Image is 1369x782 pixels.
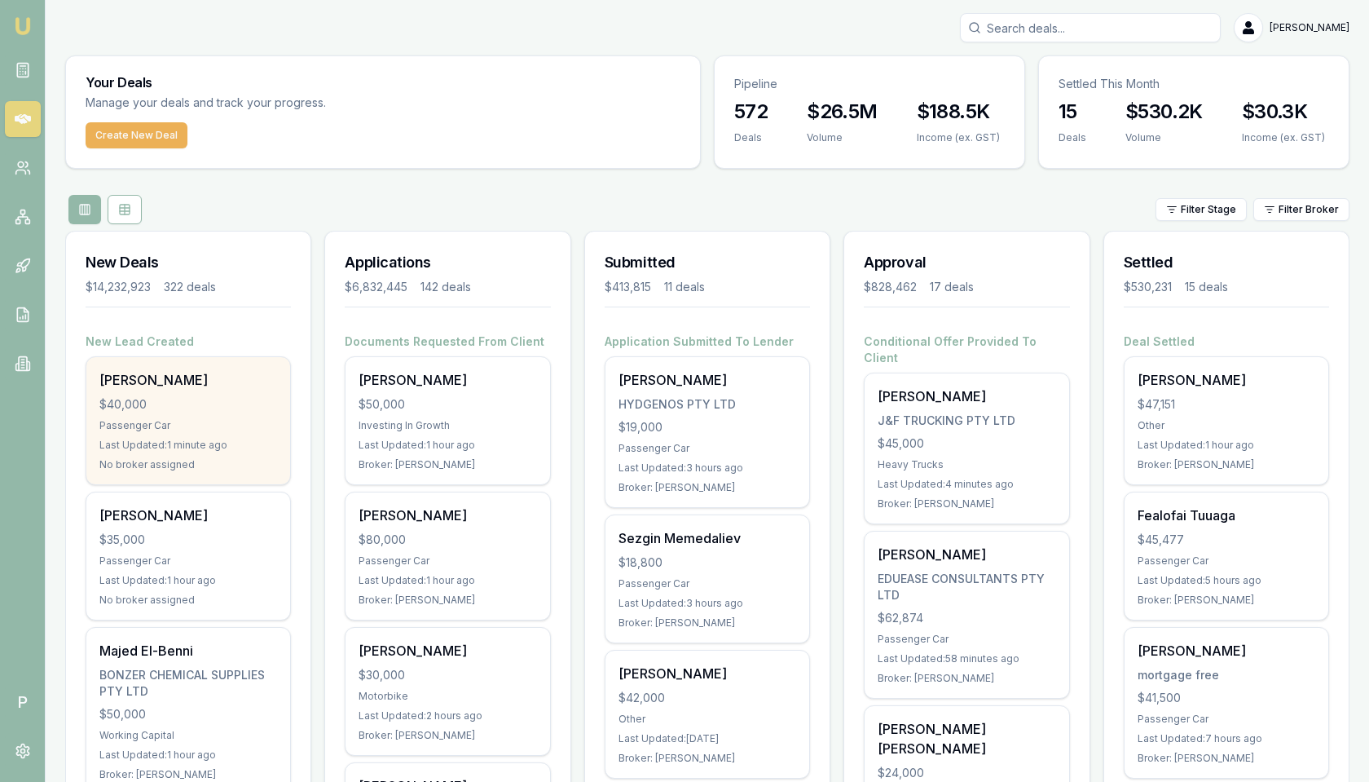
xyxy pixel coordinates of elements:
div: Broker: [PERSON_NAME] [618,481,796,494]
div: Broker: [PERSON_NAME] [99,768,277,781]
div: Passenger Car [359,554,536,568]
div: Last Updated: 1 minute ago [99,439,277,452]
div: Last Updated: 1 hour ago [359,439,536,452]
div: [PERSON_NAME] [359,370,536,390]
button: Filter Broker [1253,198,1349,221]
div: Passenger Car [1138,554,1315,568]
div: $45,000 [878,435,1055,452]
div: $42,000 [618,690,796,706]
div: Broker: [PERSON_NAME] [878,672,1055,685]
div: HYDGENOS PTY LTD [618,396,796,413]
div: Broker: [PERSON_NAME] [359,458,536,471]
div: 15 deals [1185,279,1228,295]
div: [PERSON_NAME] [878,387,1055,406]
div: $50,000 [99,706,277,722]
div: Other [618,713,796,726]
div: EDUEASE CONSULTANTS PTY LTD [878,571,1055,603]
div: Passenger Car [878,633,1055,646]
div: Investing In Growth [359,419,536,432]
div: Volume [1125,131,1203,144]
div: [PERSON_NAME] [PERSON_NAME] [878,719,1055,758]
p: Pipeline [734,76,1005,92]
div: Passenger Car [618,442,796,455]
div: Broker: [PERSON_NAME] [878,497,1055,510]
h4: Documents Requested From Client [345,334,550,350]
div: 142 deals [420,279,471,295]
div: [PERSON_NAME] [878,545,1055,564]
div: Deals [734,131,768,144]
div: Broker: [PERSON_NAME] [359,729,536,742]
div: $41,500 [1138,690,1315,706]
div: Volume [807,131,877,144]
p: Manage your deals and track your progress. [86,94,503,113]
h3: Your Deals [86,76,680,89]
h3: $26.5M [807,99,877,125]
div: BONZER CHEMICAL SUPPLIES PTY LTD [99,667,277,700]
div: Working Capital [99,729,277,742]
h4: Conditional Offer Provided To Client [864,334,1069,366]
div: $30,000 [359,667,536,683]
h3: Approval [864,251,1069,274]
button: Filter Stage [1156,198,1247,221]
div: $24,000 [878,765,1055,781]
div: Last Updated: 7 hours ago [1138,732,1315,745]
div: Last Updated: 1 hour ago [1138,439,1315,452]
div: Majed El-Benni [99,641,277,661]
div: Last Updated: 1 hour ago [99,574,277,587]
div: $6,832,445 [345,279,407,295]
div: Last Updated: 1 hour ago [359,574,536,587]
div: 17 deals [930,279,974,295]
div: $14,232,923 [86,279,151,295]
div: Deals [1059,131,1086,144]
div: Broker: [PERSON_NAME] [618,752,796,765]
div: $47,151 [1138,396,1315,413]
div: J&F TRUCKING PTY LTD [878,413,1055,429]
div: Last Updated: 5 hours ago [1138,574,1315,587]
div: $80,000 [359,532,536,548]
span: P [5,684,41,720]
div: [PERSON_NAME] [99,370,277,390]
div: $18,800 [618,554,796,571]
button: Create New Deal [86,122,187,148]
div: $50,000 [359,396,536,413]
div: Last Updated: 3 hours ago [618,462,796,475]
div: Income (ex. GST) [917,131,1000,144]
div: Passenger Car [99,419,277,432]
div: mortgage free [1138,667,1315,683]
div: No broker assigned [99,458,277,471]
div: Income (ex. GST) [1242,131,1325,144]
div: Fealofai Tuuaga [1138,506,1315,525]
span: Filter Broker [1279,203,1339,216]
div: Passenger Car [1138,713,1315,726]
div: [PERSON_NAME] [99,506,277,525]
div: Broker: [PERSON_NAME] [1138,594,1315,607]
h3: Submitted [605,251,810,274]
div: $828,462 [864,279,917,295]
div: Broker: [PERSON_NAME] [359,594,536,607]
div: [PERSON_NAME] [359,506,536,525]
div: No broker assigned [99,594,277,607]
h4: Application Submitted To Lender [605,334,810,350]
div: $413,815 [605,279,651,295]
span: Filter Stage [1181,203,1236,216]
div: Passenger Car [618,577,796,590]
div: $40,000 [99,396,277,413]
div: Last Updated: 4 minutes ago [878,478,1055,491]
div: Last Updated: 58 minutes ago [878,652,1055,665]
div: [PERSON_NAME] [1138,370,1315,390]
div: Passenger Car [99,554,277,568]
div: 322 deals [164,279,216,295]
div: Heavy Trucks [878,458,1055,471]
div: $19,000 [618,419,796,435]
div: Broker: [PERSON_NAME] [618,616,796,630]
div: Broker: [PERSON_NAME] [1138,458,1315,471]
h3: New Deals [86,251,291,274]
div: $45,477 [1138,532,1315,548]
h4: Deal Settled [1124,334,1329,350]
div: [PERSON_NAME] [359,641,536,661]
div: $530,231 [1124,279,1172,295]
h3: $530.2K [1125,99,1203,125]
div: Sezgin Memedaliev [618,528,796,548]
div: Last Updated: 2 hours ago [359,709,536,722]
